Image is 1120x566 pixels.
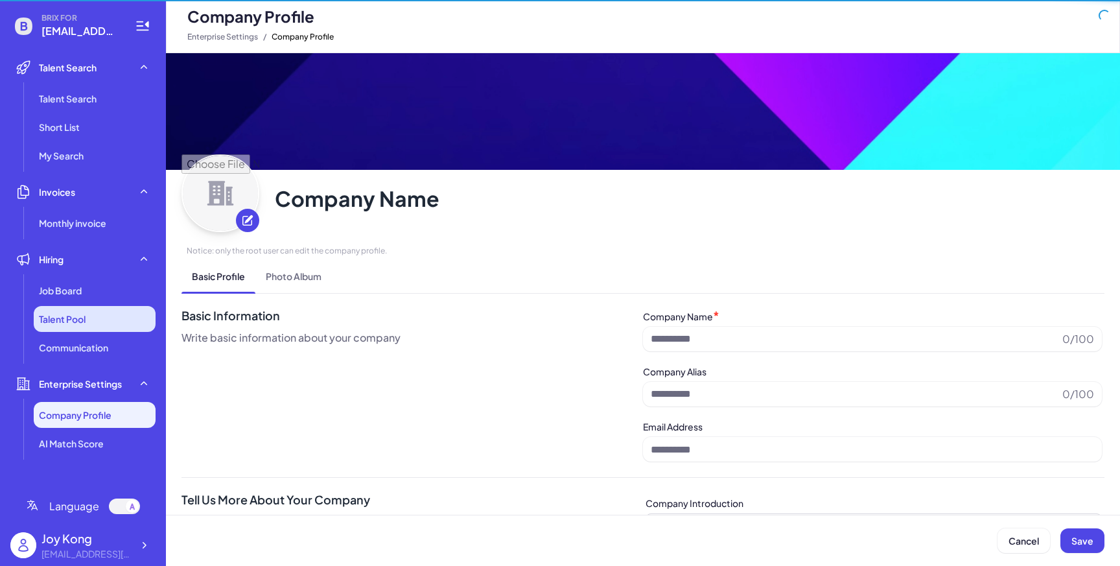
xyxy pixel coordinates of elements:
span: Talent Pool [39,312,86,325]
span: Enterprise Settings [39,377,122,390]
button: Cancel [997,528,1050,553]
span: Save [1071,535,1093,547]
span: / [263,29,266,45]
span: Company Profile [272,29,334,45]
span: Talent Search [39,92,97,105]
span: Photo Album [255,259,332,293]
span: 0/100 [1057,386,1094,402]
span: Short List [39,121,80,134]
label: Email Address [643,421,703,432]
img: user_logo.png [10,532,36,558]
span: Company Profile [187,6,314,27]
span: Basic Profile [181,259,255,293]
span: Write basic information about your company [181,330,643,346]
span: AI Match Score [39,437,104,450]
span: Hiring [39,253,64,266]
span: Tell Us More About Your Company [181,491,643,509]
span: Monthly invoice [39,217,106,230]
label: Company Introduction [646,497,743,509]
span: BRIX FOR [41,13,119,23]
span: Notice: only the root user can edit the company profile. [187,245,1104,257]
span: Cancel [1009,535,1039,547]
span: 0/100 [1057,331,1094,347]
span: Basic Information [181,307,643,325]
span: Company Profile [39,408,111,421]
img: 62cf91bae6e441898ee106b491ed5f91.png [166,53,1120,170]
span: joy@joinbrix.com [41,23,119,39]
div: Joy Kong [41,530,132,547]
span: My Search [39,149,84,162]
span: Language [49,499,99,514]
button: Save [1060,528,1104,553]
span: Communication [39,341,108,354]
div: joy@joinbrix.com [41,547,132,561]
span: Include more detail information to attract more talents [181,514,643,530]
label: Company Alias [643,366,706,377]
span: Company Name [275,185,1104,232]
span: Job Board [39,284,82,297]
span: Talent Search [39,61,97,74]
span: Invoices [39,185,75,198]
label: Company Name [643,311,713,322]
